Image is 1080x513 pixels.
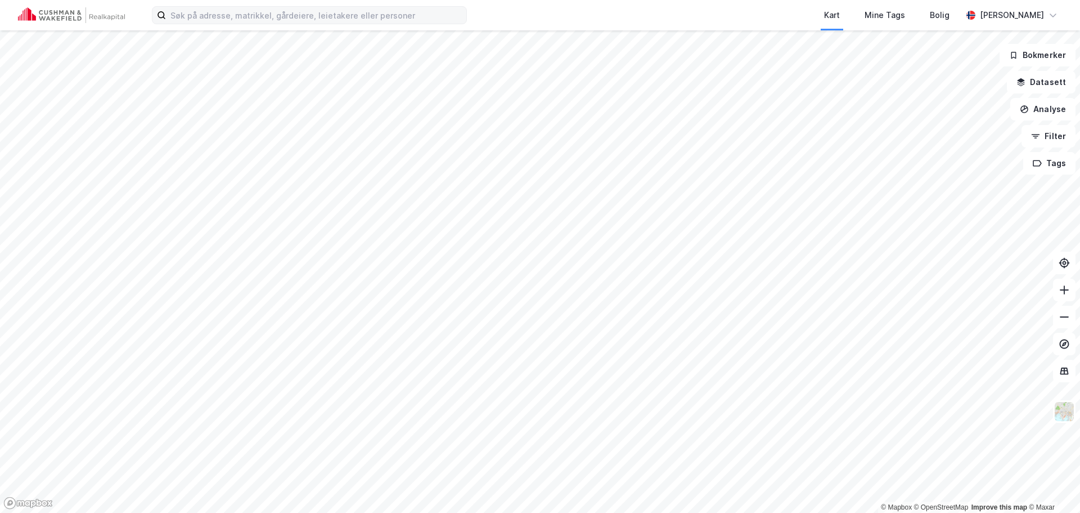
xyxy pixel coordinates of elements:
[1024,459,1080,513] iframe: Chat Widget
[18,7,125,23] img: cushman-wakefield-realkapital-logo.202ea83816669bd177139c58696a8fa1.svg
[1007,71,1075,93] button: Datasett
[914,503,969,511] a: OpenStreetMap
[3,497,53,510] a: Mapbox homepage
[881,503,912,511] a: Mapbox
[824,8,840,22] div: Kart
[1024,459,1080,513] div: Kontrollprogram for chat
[1000,44,1075,66] button: Bokmerker
[1010,98,1075,121] button: Analyse
[1054,401,1075,422] img: Z
[971,503,1027,511] a: Improve this map
[1023,152,1075,175] button: Tags
[1021,125,1075,148] button: Filter
[980,8,1044,22] div: [PERSON_NAME]
[865,8,905,22] div: Mine Tags
[930,8,949,22] div: Bolig
[166,7,466,24] input: Søk på adresse, matrikkel, gårdeiere, leietakere eller personer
